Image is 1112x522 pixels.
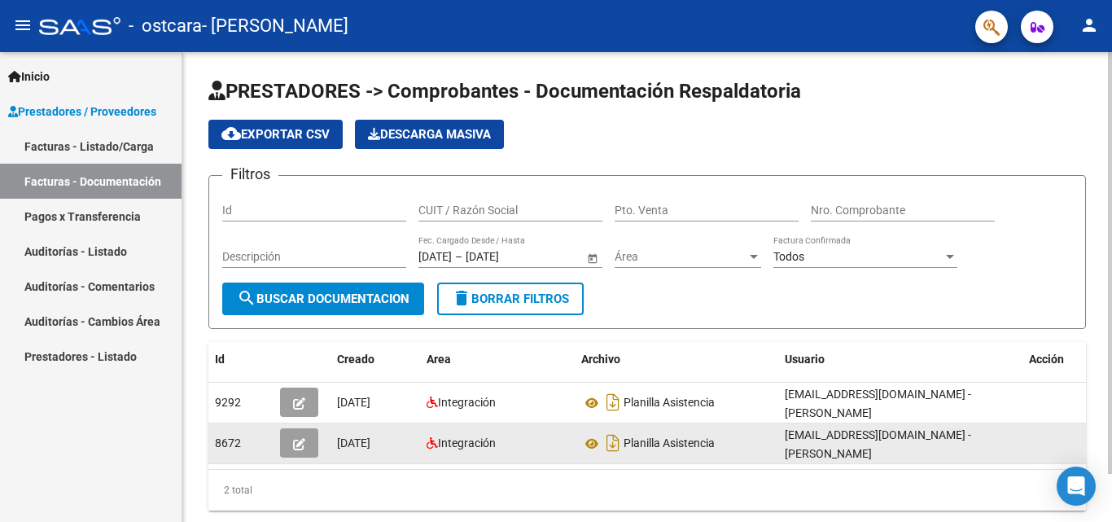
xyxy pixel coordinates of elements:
span: [EMAIL_ADDRESS][DOMAIN_NAME] - [PERSON_NAME] [785,428,971,460]
span: Borrar Filtros [452,292,569,306]
input: Fecha fin [466,250,545,264]
mat-icon: delete [452,288,471,308]
span: Exportar CSV [221,127,330,142]
i: Descargar documento [602,430,624,456]
mat-icon: search [237,288,256,308]
datatable-header-cell: Area [420,342,575,377]
mat-icon: person [1079,15,1099,35]
span: Integración [438,396,496,409]
div: Open Intercom Messenger [1057,467,1096,506]
i: Descargar documento [602,389,624,415]
span: Descarga Masiva [368,127,491,142]
span: Inicio [8,68,50,86]
span: Integración [438,436,496,450]
span: Área [615,250,746,264]
button: Open calendar [584,249,601,266]
span: Creado [337,353,374,366]
span: – [455,250,462,264]
span: Archivo [581,353,620,366]
span: Acción [1029,353,1064,366]
span: [DATE] [337,436,370,450]
span: - [PERSON_NAME] [202,8,348,44]
span: - ostcara [129,8,202,44]
button: Descarga Masiva [355,120,504,149]
span: 8672 [215,436,241,450]
span: PRESTADORES -> Comprobantes - Documentación Respaldatoria [208,80,801,103]
datatable-header-cell: Creado [331,342,420,377]
span: Area [427,353,451,366]
span: [DATE] [337,396,370,409]
span: Planilla Asistencia [624,437,715,450]
button: Buscar Documentacion [222,283,424,315]
span: Planilla Asistencia [624,397,715,410]
mat-icon: cloud_download [221,124,241,143]
span: Usuario [785,353,825,366]
datatable-header-cell: Id [208,342,274,377]
button: Exportar CSV [208,120,343,149]
div: 2 total [208,470,1086,511]
button: Borrar Filtros [437,283,584,315]
span: Prestadores / Proveedores [8,103,156,121]
span: Id [215,353,225,366]
span: [EMAIL_ADDRESS][DOMAIN_NAME] - [PERSON_NAME] [785,388,971,419]
input: Fecha inicio [418,250,452,264]
datatable-header-cell: Archivo [575,342,778,377]
span: Todos [773,250,804,263]
datatable-header-cell: Acción [1022,342,1104,377]
h3: Filtros [222,163,278,186]
datatable-header-cell: Usuario [778,342,1022,377]
app-download-masive: Descarga masiva de comprobantes (adjuntos) [355,120,504,149]
span: Buscar Documentacion [237,292,409,306]
span: 9292 [215,396,241,409]
mat-icon: menu [13,15,33,35]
